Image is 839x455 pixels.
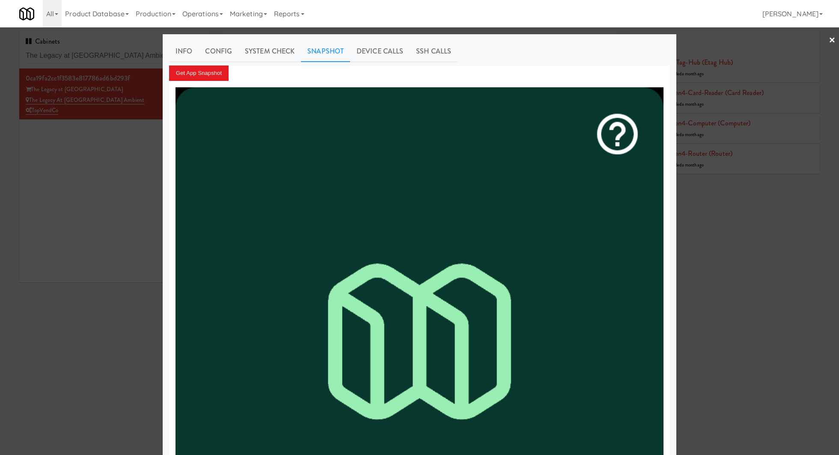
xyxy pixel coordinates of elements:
a: Snapshot [301,41,350,62]
img: Micromart [19,6,34,21]
a: Info [169,41,199,62]
a: System Check [238,41,301,62]
a: Config [199,41,238,62]
a: SSH Calls [410,41,458,62]
button: Get App Snapshot [169,65,229,81]
a: Device Calls [350,41,410,62]
a: × [829,27,836,54]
